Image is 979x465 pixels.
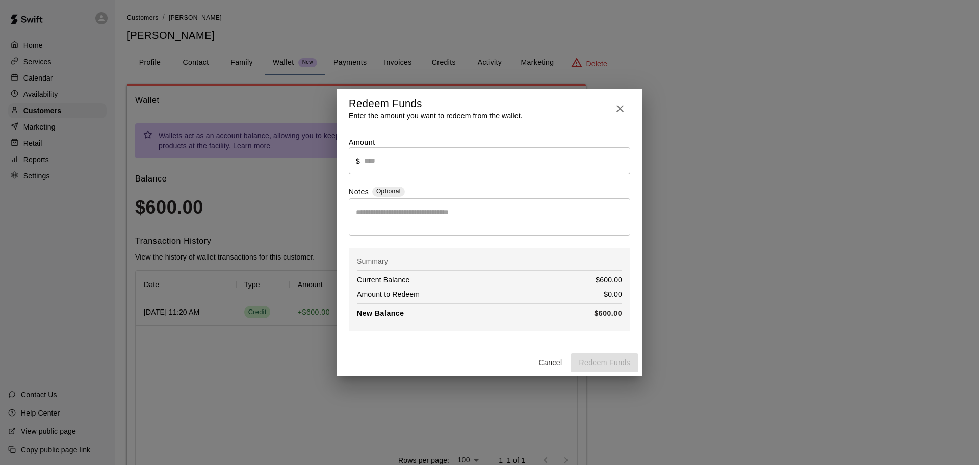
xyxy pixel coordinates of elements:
[357,308,404,319] p: New Balance
[357,275,409,285] p: Current Balance
[349,97,523,111] h5: Redeem Funds
[357,289,420,299] p: Amount to Redeem
[349,138,375,146] label: Amount
[604,289,622,299] p: $0.00
[356,156,360,166] p: $
[376,188,401,195] span: Optional
[596,275,622,285] p: $600.00
[349,111,523,121] p: Enter the amount you want to redeem from the wallet.
[349,187,369,198] label: Notes
[534,353,566,372] button: Cancel
[357,256,622,266] p: Summary
[594,308,622,319] p: $600.00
